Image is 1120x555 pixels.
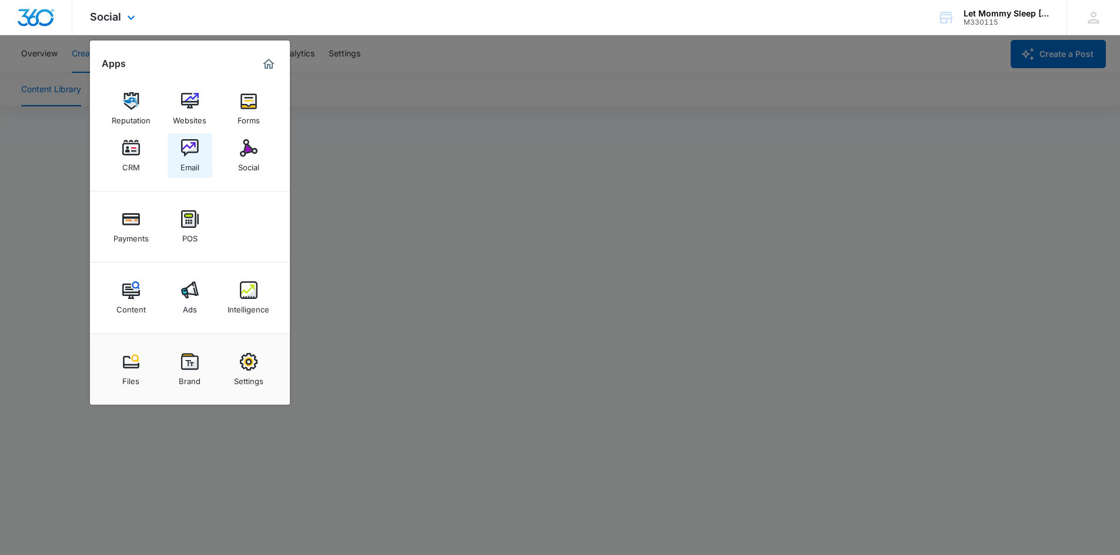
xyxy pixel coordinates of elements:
a: Reputation [109,86,153,131]
div: Social [238,157,259,172]
a: Content [109,275,153,320]
a: Intelligence [226,275,271,320]
a: Email [168,133,212,178]
div: Intelligence [228,299,269,314]
div: Websites [173,110,206,125]
a: Forms [226,86,271,131]
div: CRM [122,157,140,172]
a: Settings [226,347,271,392]
a: CRM [109,133,153,178]
div: account name [964,9,1049,18]
a: Ads [168,275,212,320]
a: POS [168,204,212,249]
a: Social [226,133,271,178]
span: Social [90,11,121,23]
a: Files [109,347,153,392]
div: Payments [113,228,149,243]
h2: Apps [102,58,126,69]
div: Brand [179,371,200,386]
div: Settings [234,371,263,386]
div: Files [122,371,139,386]
a: Payments [109,204,153,249]
div: Content [116,299,146,314]
div: POS [182,228,198,243]
a: Brand [168,347,212,392]
a: Websites [168,86,212,131]
div: account id [964,18,1049,26]
div: Reputation [112,110,151,125]
div: Forms [238,110,260,125]
a: Marketing 360® Dashboard [259,55,278,73]
div: Ads [183,299,197,314]
div: Email [180,157,199,172]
